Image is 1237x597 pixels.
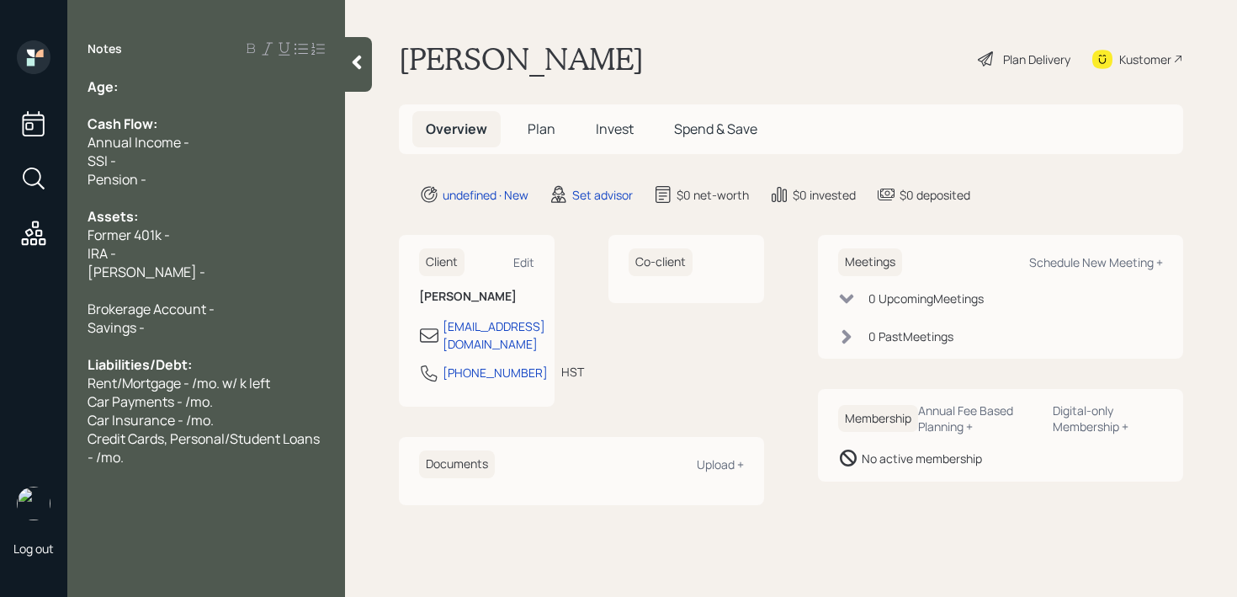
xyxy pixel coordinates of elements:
[443,186,528,204] div: undefined · New
[838,248,902,276] h6: Meetings
[419,290,534,304] h6: [PERSON_NAME]
[88,226,170,244] span: Former 401k -
[88,244,116,263] span: IRA -
[426,120,487,138] span: Overview
[793,186,856,204] div: $0 invested
[88,152,116,170] span: SSI -
[88,263,205,281] span: [PERSON_NAME] -
[88,300,215,318] span: Brokerage Account -
[88,355,192,374] span: Liabilities/Debt:
[17,487,50,520] img: retirable_logo.png
[674,120,757,138] span: Spend & Save
[88,392,213,411] span: Car Payments - /mo.
[399,40,644,77] h1: [PERSON_NAME]
[868,328,953,345] div: 0 Past Meeting s
[443,317,545,353] div: [EMAIL_ADDRESS][DOMAIN_NAME]
[88,77,118,96] span: Age:
[88,429,322,466] span: Credit Cards, Personal/Student Loans - /mo.
[88,411,214,429] span: Car Insurance - /mo.
[88,133,189,152] span: Annual Income -
[1053,402,1163,434] div: Digital-only Membership +
[419,248,465,276] h6: Client
[918,402,1039,434] div: Annual Fee Based Planning +
[596,120,634,138] span: Invest
[1029,254,1163,270] div: Schedule New Meeting +
[88,374,270,392] span: Rent/Mortgage - /mo. w/ k left
[513,254,534,270] div: Edit
[862,450,982,467] div: No active membership
[677,186,749,204] div: $0 net-worth
[88,115,157,133] span: Cash Flow:
[1003,51,1070,68] div: Plan Delivery
[419,450,495,478] h6: Documents
[88,207,138,226] span: Assets:
[629,248,693,276] h6: Co-client
[88,40,122,57] label: Notes
[88,170,146,189] span: Pension -
[697,456,744,472] div: Upload +
[561,363,584,381] div: HST
[88,318,145,337] span: Savings -
[572,186,633,204] div: Set advisor
[528,120,555,138] span: Plan
[13,541,54,557] div: Log out
[900,186,970,204] div: $0 deposited
[1119,51,1171,68] div: Kustomer
[838,405,918,433] h6: Membership
[443,364,548,381] div: [PHONE_NUMBER]
[868,290,984,307] div: 0 Upcoming Meeting s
